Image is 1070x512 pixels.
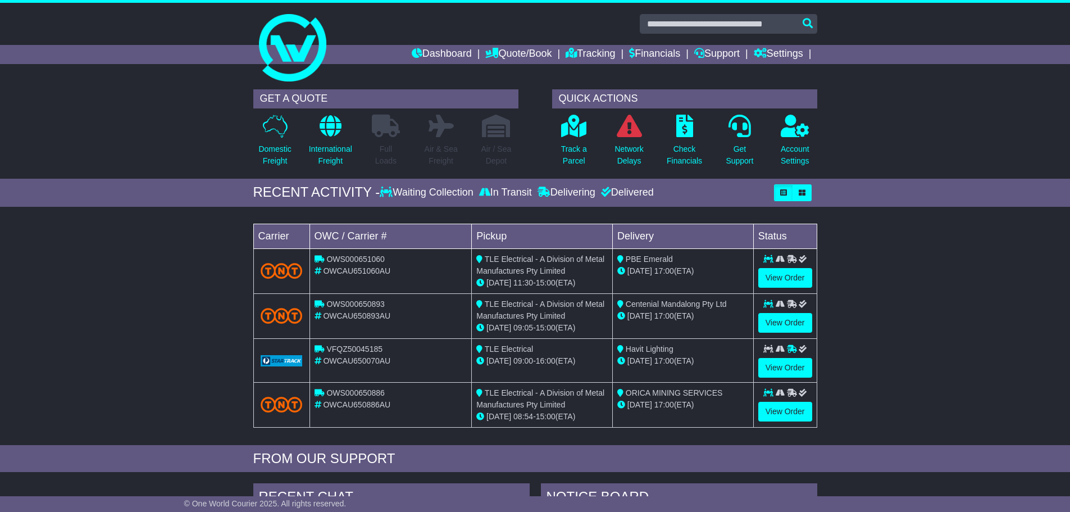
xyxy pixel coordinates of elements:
[476,388,604,409] span: TLE Electrical - A Division of Metal Manufactures Pty Limited
[667,143,702,167] p: Check Financials
[323,356,390,365] span: OWCAU650070AU
[326,345,383,354] span: VFQZ50045185
[253,224,309,248] td: Carrier
[694,45,740,64] a: Support
[666,114,703,173] a: CheckFinancials
[566,45,615,64] a: Tracking
[513,323,533,332] span: 09:05
[412,45,472,64] a: Dashboard
[753,224,817,248] td: Status
[758,358,812,378] a: View Order
[536,278,556,287] span: 15:00
[626,255,673,264] span: PBE Emerald
[536,356,556,365] span: 16:00
[513,412,533,421] span: 08:54
[309,224,472,248] td: OWC / Carrier #
[472,224,613,248] td: Pickup
[617,265,749,277] div: (ETA)
[654,266,674,275] span: 17:00
[513,278,533,287] span: 11:30
[627,356,652,365] span: [DATE]
[323,266,390,275] span: OWCAU651060AU
[326,300,385,309] span: OWS000650893
[617,399,749,411] div: (ETA)
[261,355,303,366] img: GetCarrierServiceLogo
[323,311,390,320] span: OWCAU650893AU
[627,266,652,275] span: [DATE]
[253,184,380,201] div: RECENT ACTIVITY -
[758,402,812,422] a: View Order
[725,114,754,173] a: GetSupport
[617,355,749,367] div: (ETA)
[629,45,680,64] a: Financials
[485,345,533,354] span: TLE Electrical
[184,499,347,508] span: © One World Courier 2025. All rights reserved.
[552,89,817,108] div: QUICK ACTIONS
[614,114,644,173] a: NetworkDelays
[476,411,608,423] div: - (ETA)
[309,143,352,167] p: International Freight
[513,356,533,365] span: 09:00
[308,114,353,173] a: InternationalFreight
[253,89,518,108] div: GET A QUOTE
[626,388,722,397] span: ORICA MINING SERVICES
[617,310,749,322] div: (ETA)
[261,308,303,323] img: TNT_Domestic.png
[614,143,643,167] p: Network Delays
[780,114,810,173] a: AccountSettings
[726,143,753,167] p: Get Support
[326,388,385,397] span: OWS000650886
[486,356,511,365] span: [DATE]
[258,143,291,167] p: Domestic Freight
[536,412,556,421] span: 15:00
[485,45,552,64] a: Quote/Book
[476,187,535,199] div: In Transit
[781,143,809,167] p: Account Settings
[261,263,303,278] img: TNT_Domestic.png
[476,355,608,367] div: - (ETA)
[626,345,673,354] span: Havit Lighting
[476,322,608,334] div: - (ETA)
[654,311,674,320] span: 17:00
[425,143,458,167] p: Air & Sea Freight
[758,313,812,333] a: View Order
[326,255,385,264] span: OWS000651060
[323,400,390,409] span: OWCAU650886AU
[627,400,652,409] span: [DATE]
[598,187,654,199] div: Delivered
[476,255,604,275] span: TLE Electrical - A Division of Metal Manufactures Pty Limited
[486,412,511,421] span: [DATE]
[486,278,511,287] span: [DATE]
[612,224,753,248] td: Delivery
[754,45,803,64] a: Settings
[561,143,587,167] p: Track a Parcel
[536,323,556,332] span: 15:00
[261,397,303,412] img: TNT_Domestic.png
[626,300,727,309] span: Centenial Mandalong Pty Ltd
[627,311,652,320] span: [DATE]
[380,187,476,199] div: Waiting Collection
[758,268,812,288] a: View Order
[486,323,511,332] span: [DATE]
[476,277,608,289] div: - (ETA)
[561,114,588,173] a: Track aParcel
[654,400,674,409] span: 17:00
[372,143,400,167] p: Full Loads
[535,187,598,199] div: Delivering
[253,451,817,467] div: FROM OUR SUPPORT
[476,300,604,320] span: TLE Electrical - A Division of Metal Manufactures Pty Limited
[258,114,292,173] a: DomesticFreight
[654,356,674,365] span: 17:00
[481,143,512,167] p: Air / Sea Depot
